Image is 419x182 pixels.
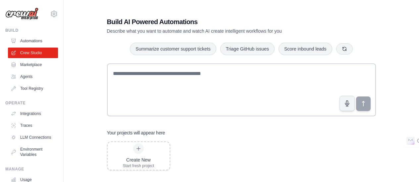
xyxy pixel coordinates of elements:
div: Operate [5,100,58,106]
a: Agents [8,71,58,82]
a: Crew Studio [8,48,58,58]
div: Create New [123,157,154,163]
a: Environment Variables [8,144,58,160]
button: Get new suggestions [336,43,353,55]
button: Click to speak your automation idea [340,96,355,111]
a: Integrations [8,108,58,119]
a: Marketplace [8,59,58,70]
div: Start fresh project [123,163,154,168]
div: Manage [5,166,58,172]
h1: Build AI Powered Automations [107,17,330,26]
a: Tool Registry [8,83,58,94]
button: Summarize customer support tickets [130,43,216,55]
a: Automations [8,36,58,46]
h3: Your projects will appear here [107,129,165,136]
button: Triage GitHub issues [220,43,275,55]
a: Traces [8,120,58,131]
div: Build [5,28,58,33]
button: Score inbound leads [279,43,332,55]
a: LLM Connections [8,132,58,143]
img: Logo [5,8,38,20]
p: Describe what you want to automate and watch AI create intelligent workflows for you [107,28,330,34]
